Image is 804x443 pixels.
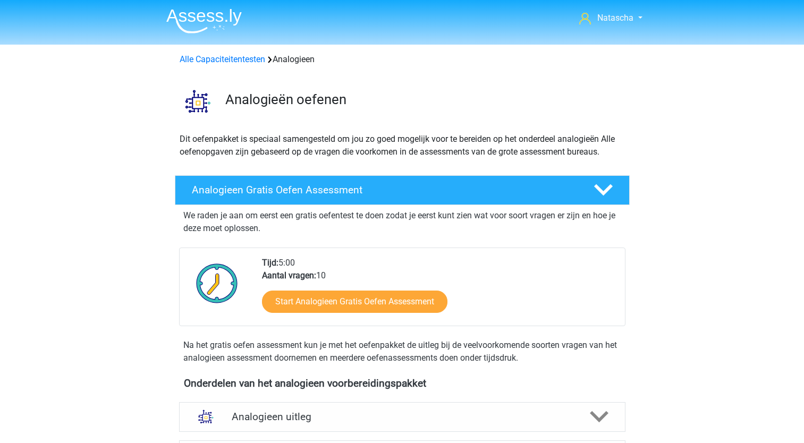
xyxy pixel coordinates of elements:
[597,13,633,23] span: Natascha
[166,8,242,33] img: Assessly
[171,175,634,205] a: Analogieen Gratis Oefen Assessment
[184,377,621,389] h4: Onderdelen van het analogieen voorbereidingspakket
[175,53,629,66] div: Analogieen
[175,79,221,124] img: analogieen
[262,258,278,268] b: Tijd:
[190,257,244,310] img: Klok
[232,411,573,423] h4: Analogieen uitleg
[183,209,621,235] p: We raden je aan om eerst een gratis oefentest te doen zodat je eerst kunt zien wat voor soort vra...
[575,12,646,24] a: Natascha
[254,257,624,326] div: 5:00 10
[192,403,219,430] img: analogieen uitleg
[180,54,265,64] a: Alle Capaciteitentesten
[192,184,577,196] h4: Analogieen Gratis Oefen Assessment
[175,402,630,432] a: uitleg Analogieen uitleg
[225,91,621,108] h3: Analogieën oefenen
[262,291,447,313] a: Start Analogieen Gratis Oefen Assessment
[180,133,625,158] p: Dit oefenpakket is speciaal samengesteld om jou zo goed mogelijk voor te bereiden op het onderdee...
[179,339,625,364] div: Na het gratis oefen assessment kun je met het oefenpakket de uitleg bij de veelvoorkomende soorte...
[262,270,316,280] b: Aantal vragen:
